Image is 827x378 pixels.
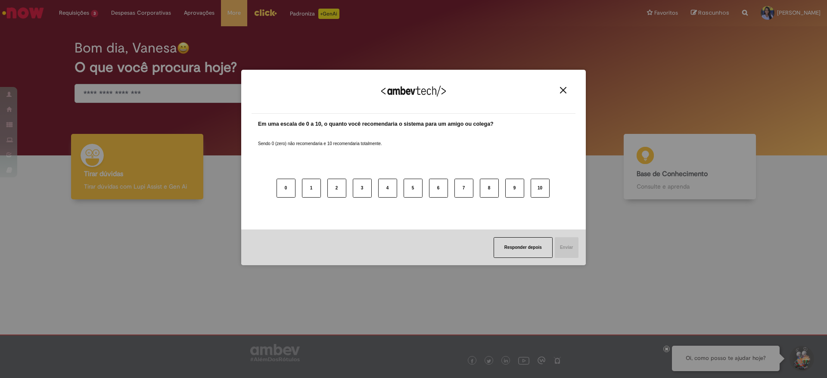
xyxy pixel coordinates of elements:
img: Close [560,87,566,93]
button: 3 [353,179,372,198]
button: Responder depois [494,237,553,258]
button: 9 [505,179,524,198]
button: 5 [404,179,423,198]
button: 8 [480,179,499,198]
button: 6 [429,179,448,198]
button: Close [557,87,569,94]
button: 1 [302,179,321,198]
button: 4 [378,179,397,198]
button: 2 [327,179,346,198]
button: 0 [277,179,295,198]
label: Em uma escala de 0 a 10, o quanto você recomendaria o sistema para um amigo ou colega? [258,120,494,128]
img: Logo Ambevtech [381,86,446,96]
button: 7 [454,179,473,198]
button: 10 [531,179,550,198]
label: Sendo 0 (zero) não recomendaria e 10 recomendaria totalmente. [258,130,382,147]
